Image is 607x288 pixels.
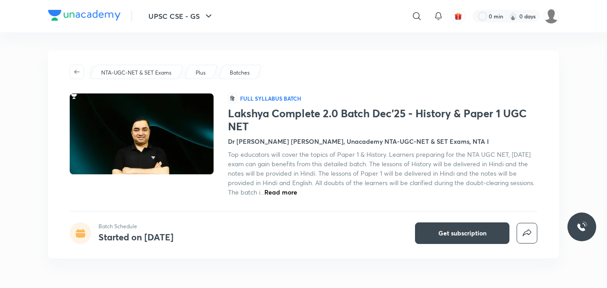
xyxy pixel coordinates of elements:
[228,107,537,133] h1: Lakshya Complete 2.0 Batch Dec'25 - History & Paper 1 UGC NET
[228,150,535,196] span: Top educators will cover the topics of Paper 1 & History. Learners preparing for the NTA UGC NET,...
[415,222,509,244] button: Get subscription
[143,7,219,25] button: UPSC CSE - GS
[48,10,121,23] a: Company Logo
[98,222,174,230] p: Batch Schedule
[98,231,174,243] h4: Started on [DATE]
[451,9,465,23] button: avatar
[100,69,173,77] a: NTA-UGC-NET & SET Exams
[438,229,486,238] span: Get subscription
[264,188,297,196] span: Read more
[101,69,171,77] p: NTA-UGC-NET & SET Exams
[228,137,489,146] h4: Dr [PERSON_NAME] [PERSON_NAME], Unacademy NTA-UGC-NET & SET Exams, NTA I
[454,12,462,20] img: avatar
[240,95,301,102] p: Full Syllabus Batch
[48,10,121,21] img: Company Logo
[509,12,518,21] img: streak
[576,222,587,232] img: ttu
[228,93,237,103] span: हि
[230,69,250,77] p: Batches
[194,69,207,77] a: Plus
[196,69,205,77] p: Plus
[544,9,559,24] img: renuka
[228,69,251,77] a: Batches
[68,93,215,175] img: Thumbnail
